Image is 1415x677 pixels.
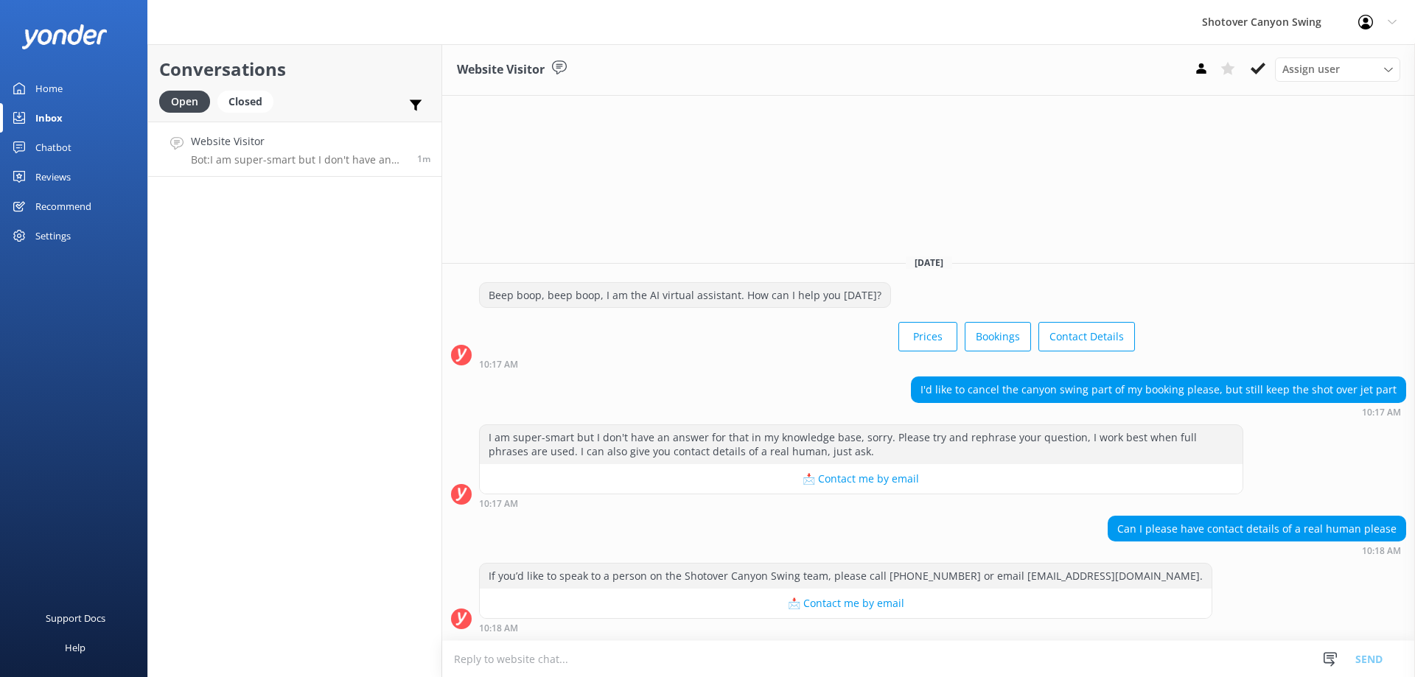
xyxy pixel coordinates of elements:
strong: 10:17 AM [479,499,518,508]
strong: 10:18 AM [479,624,518,633]
div: I am super-smart but I don't have an answer for that in my knowledge base, sorry. Please try and ... [480,425,1243,464]
div: Open [159,91,210,113]
div: 10:17am 13-Aug-2025 (UTC +12:00) Pacific/Auckland [479,359,1135,369]
button: Bookings [965,322,1031,351]
div: Chatbot [35,133,71,162]
p: Bot: I am super-smart but I don't have an answer for that in my knowledge base, sorry. Please try... [191,153,406,166]
div: Reviews [35,162,71,192]
div: If you’d like to speak to a person on the Shotover Canyon Swing team, please call [PHONE_NUMBER] ... [480,564,1212,589]
div: Help [65,633,85,662]
a: Closed [217,93,281,109]
div: Beep boop, beep boop, I am the AI virtual assistant. How can I help you [DATE]? [480,283,890,308]
button: 📩 Contact me by email [480,464,1243,494]
div: Recommend [35,192,91,221]
div: I'd like to cancel the canyon swing part of my booking please, but still keep the shot over jet part [912,377,1405,402]
a: Website VisitorBot:I am super-smart but I don't have an answer for that in my knowledge base, sor... [148,122,441,177]
button: Contact Details [1038,322,1135,351]
a: Open [159,93,217,109]
h2: Conversations [159,55,430,83]
div: 10:18am 13-Aug-2025 (UTC +12:00) Pacific/Auckland [479,622,1212,633]
span: [DATE] [906,256,952,269]
span: 10:17am 13-Aug-2025 (UTC +12:00) Pacific/Auckland [417,152,430,165]
div: Support Docs [46,603,105,633]
span: Assign user [1282,61,1340,77]
div: Can I please have contact details of a real human please [1108,516,1405,541]
button: Prices [898,322,957,351]
h4: Website Visitor [191,133,406,150]
div: Settings [35,221,71,250]
img: yonder-white-logo.png [22,24,107,49]
div: Assign User [1275,57,1400,81]
div: 10:18am 13-Aug-2025 (UTC +12:00) Pacific/Auckland [1108,545,1406,555]
strong: 10:17 AM [1362,408,1401,417]
strong: 10:17 AM [479,360,518,369]
div: 10:17am 13-Aug-2025 (UTC +12:00) Pacific/Auckland [911,407,1406,417]
h3: Website Visitor [457,60,545,80]
div: Home [35,74,63,103]
button: 📩 Contact me by email [480,589,1212,618]
strong: 10:18 AM [1362,547,1401,555]
div: Inbox [35,103,63,133]
div: Closed [217,91,273,113]
div: 10:17am 13-Aug-2025 (UTC +12:00) Pacific/Auckland [479,498,1243,508]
